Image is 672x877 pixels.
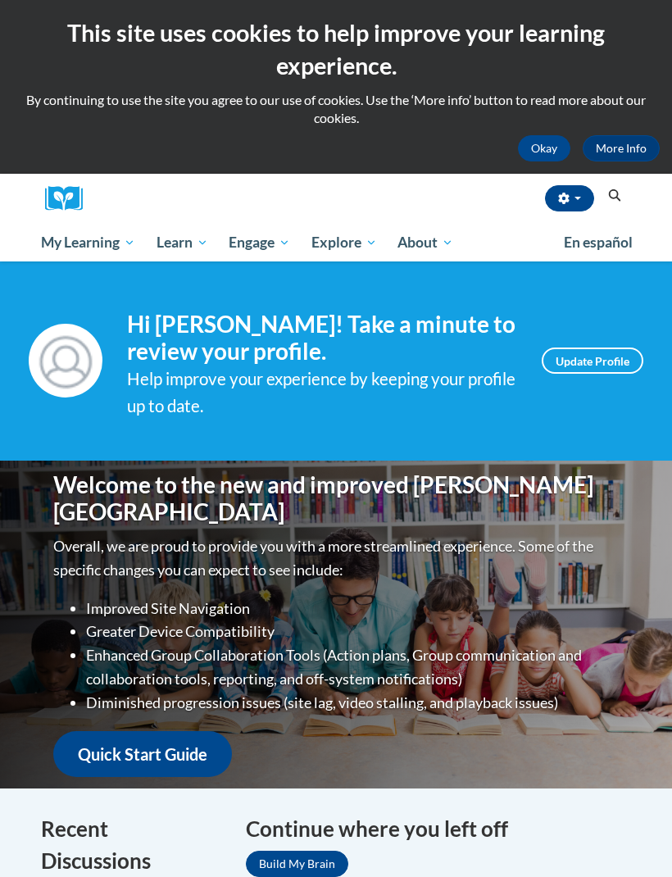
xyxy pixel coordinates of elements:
a: My Learning [30,224,146,261]
li: Diminished progression issues (site lag, video stalling, and playback issues) [86,691,619,715]
span: En español [564,234,633,251]
img: Profile Image [29,324,102,398]
a: More Info [583,135,660,161]
p: Overall, we are proud to provide you with a more streamlined experience. Some of the specific cha... [53,534,619,582]
span: Explore [311,233,377,252]
span: My Learning [41,233,135,252]
button: Search [602,186,627,206]
div: Help improve your experience by keeping your profile up to date. [127,366,517,420]
a: Engage [218,224,301,261]
img: Logo brand [45,186,94,211]
h4: Hi [PERSON_NAME]! Take a minute to review your profile. [127,311,517,366]
a: En español [553,225,643,260]
button: Okay [518,135,570,161]
p: By continuing to use the site you agree to our use of cookies. Use the ‘More info’ button to read... [12,91,660,127]
span: About [397,233,453,252]
span: Learn [157,233,208,252]
li: Enhanced Group Collaboration Tools (Action plans, Group communication and collaboration tools, re... [86,643,619,691]
a: Cox Campus [45,186,94,211]
div: Main menu [29,224,643,261]
li: Greater Device Compatibility [86,620,619,643]
a: Update Profile [542,348,643,374]
a: About [388,224,465,261]
h1: Welcome to the new and improved [PERSON_NAME][GEOGRAPHIC_DATA] [53,471,619,526]
h4: Continue where you left off [246,813,631,845]
li: Improved Site Navigation [86,597,619,620]
h2: This site uses cookies to help improve your learning experience. [12,16,660,83]
span: Engage [229,233,290,252]
a: Quick Start Guide [53,731,232,778]
a: Explore [301,224,388,261]
a: Learn [146,224,219,261]
a: Build My Brain [246,851,348,877]
button: Account Settings [545,185,594,211]
h4: Recent Discussions [41,813,221,877]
